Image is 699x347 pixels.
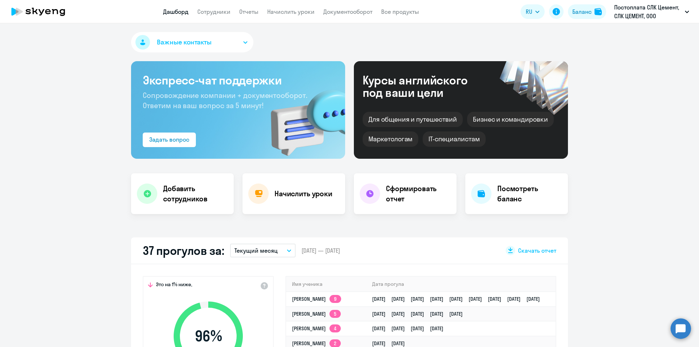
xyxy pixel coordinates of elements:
[239,8,258,15] a: Отчеты
[143,73,333,87] h3: Экспресс-чат поддержки
[143,133,196,147] button: Задать вопрос
[363,131,418,147] div: Маркетологам
[386,184,451,204] h4: Сформировать отчет
[292,325,341,332] a: [PERSON_NAME]4
[526,7,532,16] span: RU
[286,277,366,292] th: Имя ученика
[275,189,332,199] h4: Начислить уроки
[518,247,556,255] span: Скачать отчет
[363,74,487,99] div: Курсы английского под ваши цели
[329,324,341,332] app-skyeng-badge: 4
[157,38,212,47] span: Важные контакты
[329,310,341,318] app-skyeng-badge: 5
[381,8,419,15] a: Все продукты
[611,3,693,20] button: Постоплата СЛК Цемент, СЛК ЦЕМЕНТ, ООО
[260,77,345,159] img: bg-img
[568,4,606,19] button: Балансbalance
[301,247,340,255] span: [DATE] — [DATE]
[372,340,411,347] a: [DATE][DATE]
[163,184,228,204] h4: Добавить сотрудников
[292,296,341,302] a: [PERSON_NAME]9
[230,244,296,257] button: Текущий месяц
[131,32,253,52] button: Важные контакты
[372,325,449,332] a: [DATE][DATE][DATE][DATE]
[372,296,546,302] a: [DATE][DATE][DATE][DATE][DATE][DATE][DATE][DATE][DATE]
[467,112,554,127] div: Бизнес и командировки
[163,8,189,15] a: Дашборд
[423,131,485,147] div: IT-специалистам
[267,8,315,15] a: Начислить уроки
[197,8,230,15] a: Сотрудники
[149,135,189,144] div: Задать вопрос
[143,243,224,258] h2: 37 прогулов за:
[143,91,307,110] span: Сопровождение компании + документооборот. Ответим на ваш вопрос за 5 минут!
[292,311,341,317] a: [PERSON_NAME]5
[323,8,372,15] a: Документооборот
[156,281,192,290] span: Это на 1% ниже,
[329,295,341,303] app-skyeng-badge: 9
[497,184,562,204] h4: Посмотреть баланс
[166,327,250,345] span: 96 %
[234,246,278,255] p: Текущий месяц
[595,8,602,15] img: balance
[292,340,341,347] a: [PERSON_NAME]2
[572,7,592,16] div: Баланс
[521,4,545,19] button: RU
[363,112,463,127] div: Для общения и путешествий
[372,311,469,317] a: [DATE][DATE][DATE][DATE][DATE]
[614,3,682,20] p: Постоплата СЛК Цемент, СЛК ЦЕМЕНТ, ООО
[366,277,556,292] th: Дата прогула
